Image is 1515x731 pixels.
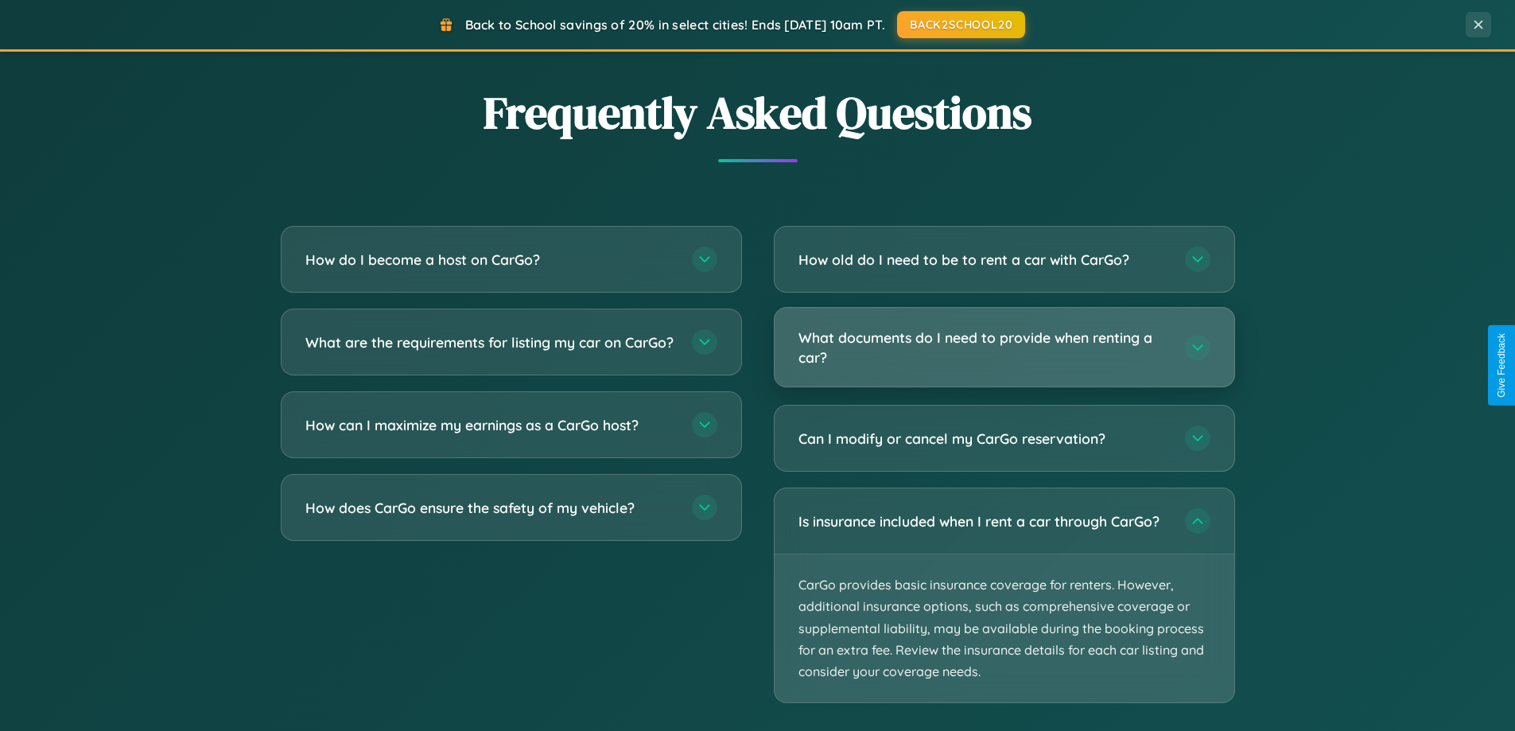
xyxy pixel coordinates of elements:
[798,328,1169,367] h3: What documents do I need to provide when renting a car?
[798,250,1169,270] h3: How old do I need to be to rent a car with CarGo?
[305,250,676,270] h3: How do I become a host on CarGo?
[897,11,1025,38] button: BACK2SCHOOL20
[798,429,1169,449] h3: Can I modify or cancel my CarGo reservation?
[775,554,1234,702] p: CarGo provides basic insurance coverage for renters. However, additional insurance options, such ...
[281,82,1235,143] h2: Frequently Asked Questions
[305,332,676,352] h3: What are the requirements for listing my car on CarGo?
[465,17,885,33] span: Back to School savings of 20% in select cities! Ends [DATE] 10am PT.
[305,415,676,435] h3: How can I maximize my earnings as a CarGo host?
[305,498,676,518] h3: How does CarGo ensure the safety of my vehicle?
[798,511,1169,531] h3: Is insurance included when I rent a car through CarGo?
[1496,333,1507,398] div: Give Feedback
